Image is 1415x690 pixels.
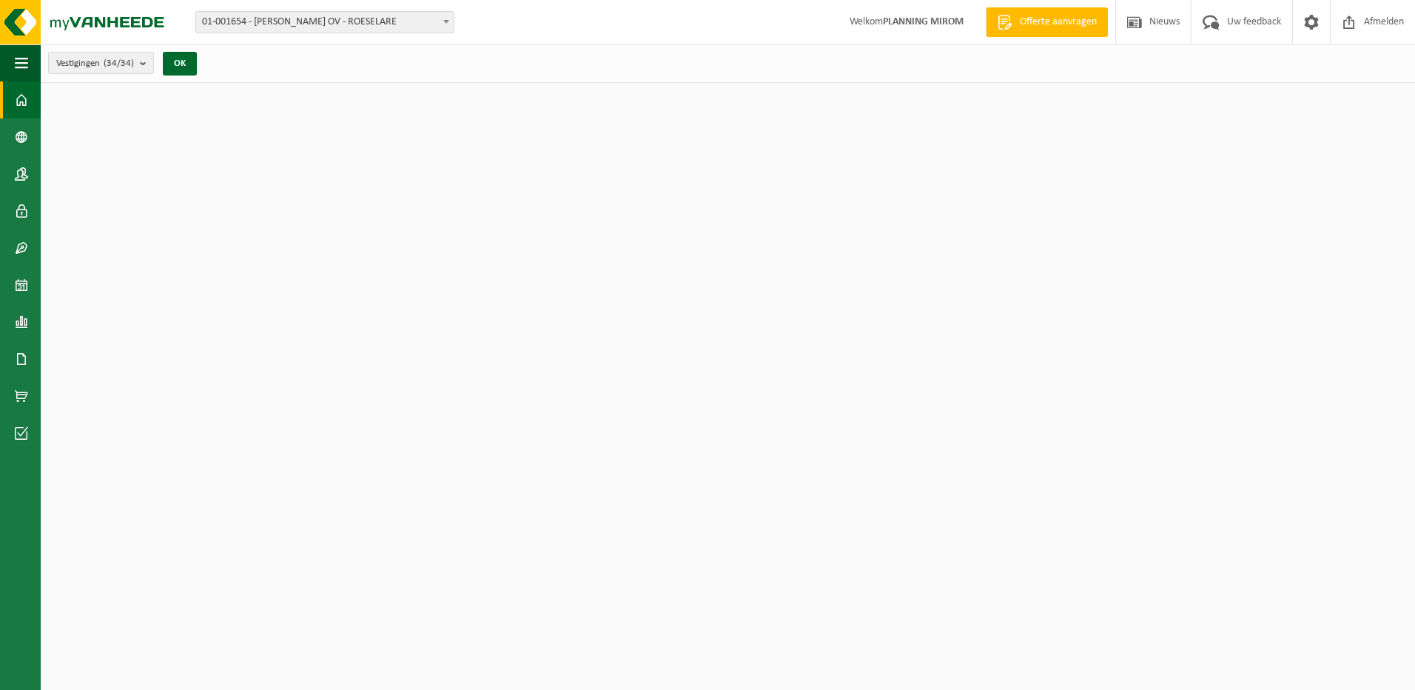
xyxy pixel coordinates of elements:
[196,12,454,33] span: 01-001654 - MIROM ROESELARE OV - ROESELARE
[883,16,964,27] strong: PLANNING MIROM
[104,58,134,68] count: (34/34)
[163,52,197,76] button: OK
[1016,15,1100,30] span: Offerte aanvragen
[195,11,454,33] span: 01-001654 - MIROM ROESELARE OV - ROESELARE
[48,52,154,74] button: Vestigingen(34/34)
[56,53,134,75] span: Vestigingen
[986,7,1108,37] a: Offerte aanvragen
